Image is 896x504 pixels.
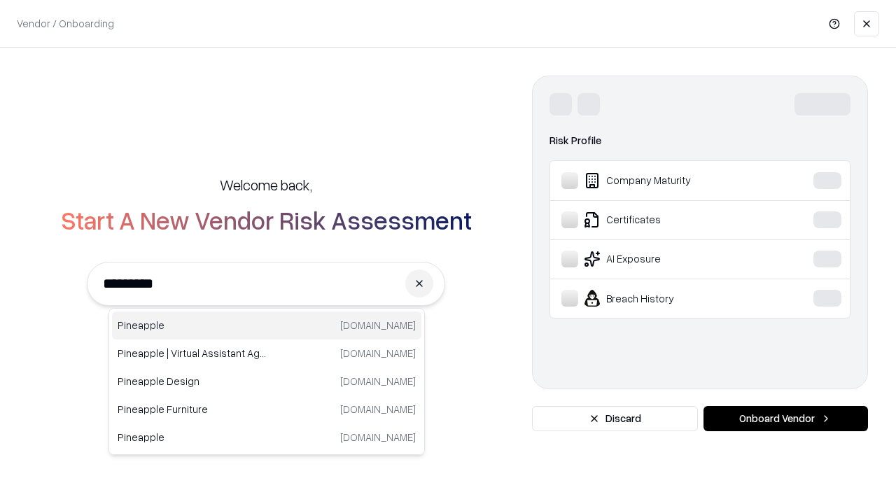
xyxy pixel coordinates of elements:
[561,290,771,307] div: Breach History
[561,172,771,189] div: Company Maturity
[17,16,114,31] p: Vendor / Onboarding
[118,346,267,360] p: Pineapple | Virtual Assistant Agency
[703,406,868,431] button: Onboard Vendor
[561,251,771,267] div: AI Exposure
[561,211,771,228] div: Certificates
[549,132,850,149] div: Risk Profile
[220,175,312,195] h5: Welcome back,
[118,402,267,416] p: Pineapple Furniture
[61,206,472,234] h2: Start A New Vendor Risk Assessment
[108,308,425,455] div: Suggestions
[340,430,416,444] p: [DOMAIN_NAME]
[340,318,416,332] p: [DOMAIN_NAME]
[340,402,416,416] p: [DOMAIN_NAME]
[118,430,267,444] p: Pineapple
[532,406,698,431] button: Discard
[118,318,267,332] p: Pineapple
[118,374,267,388] p: Pineapple Design
[340,346,416,360] p: [DOMAIN_NAME]
[340,374,416,388] p: [DOMAIN_NAME]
